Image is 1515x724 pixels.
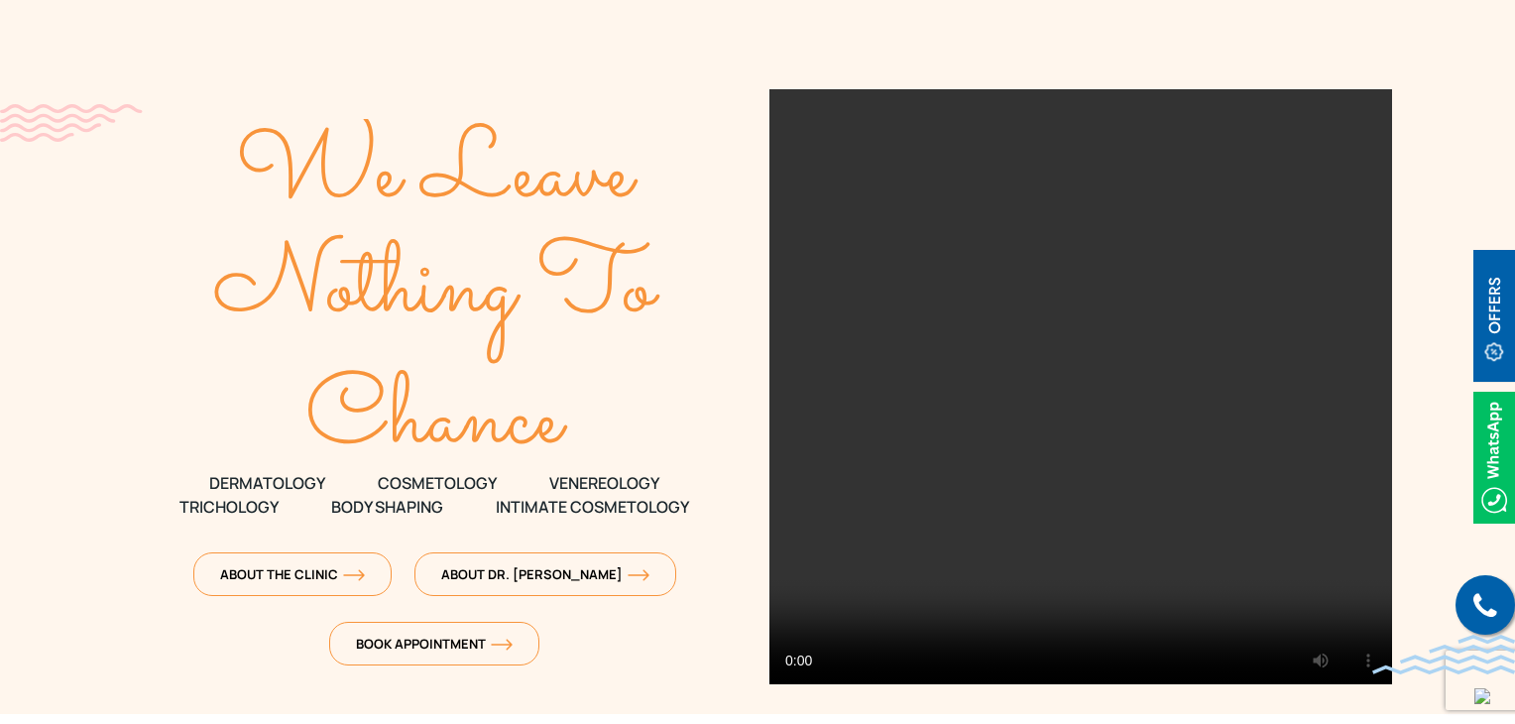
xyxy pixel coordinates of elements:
img: bluewave [1372,635,1515,674]
img: orange-arrow [343,569,365,581]
img: offerBt [1473,250,1515,382]
img: orange-arrow [628,569,649,581]
text: We Leave [236,102,639,249]
span: Intimate Cosmetology [496,495,689,519]
img: Whatsappicon [1473,392,1515,524]
span: Book Appointment [356,635,513,653]
a: Book Appointmentorange-arrow [329,622,539,665]
span: COSMETOLOGY [378,471,497,495]
span: VENEREOLOGY [549,471,659,495]
a: Whatsappicon [1473,445,1515,467]
span: DERMATOLOGY [209,471,325,495]
text: Chance [306,348,569,495]
span: Body Shaping [331,495,443,519]
img: up-blue-arrow.svg [1474,688,1490,704]
a: About Dr. [PERSON_NAME]orange-arrow [414,552,676,596]
span: TRICHOLOGY [179,495,279,519]
a: About The Clinicorange-arrow [193,552,392,596]
text: Nothing To [214,216,661,363]
span: About The Clinic [220,565,365,583]
img: orange-arrow [491,639,513,651]
span: About Dr. [PERSON_NAME] [441,565,649,583]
